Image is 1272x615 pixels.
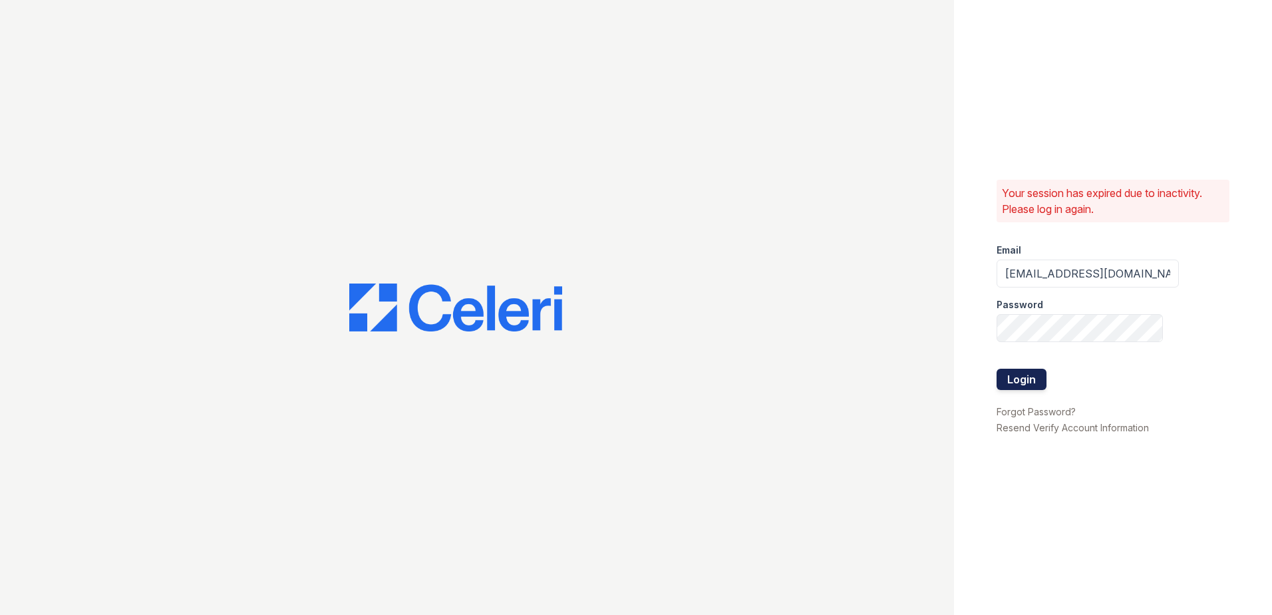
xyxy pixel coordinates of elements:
[997,244,1021,257] label: Email
[997,369,1046,390] button: Login
[997,422,1149,433] a: Resend Verify Account Information
[1002,185,1224,217] p: Your session has expired due to inactivity. Please log in again.
[997,406,1076,417] a: Forgot Password?
[349,284,562,331] img: CE_Logo_Blue-a8612792a0a2168367f1c8372b55b34899dd931a85d93a1a3d3e32e68fde9ad4.png
[997,298,1043,311] label: Password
